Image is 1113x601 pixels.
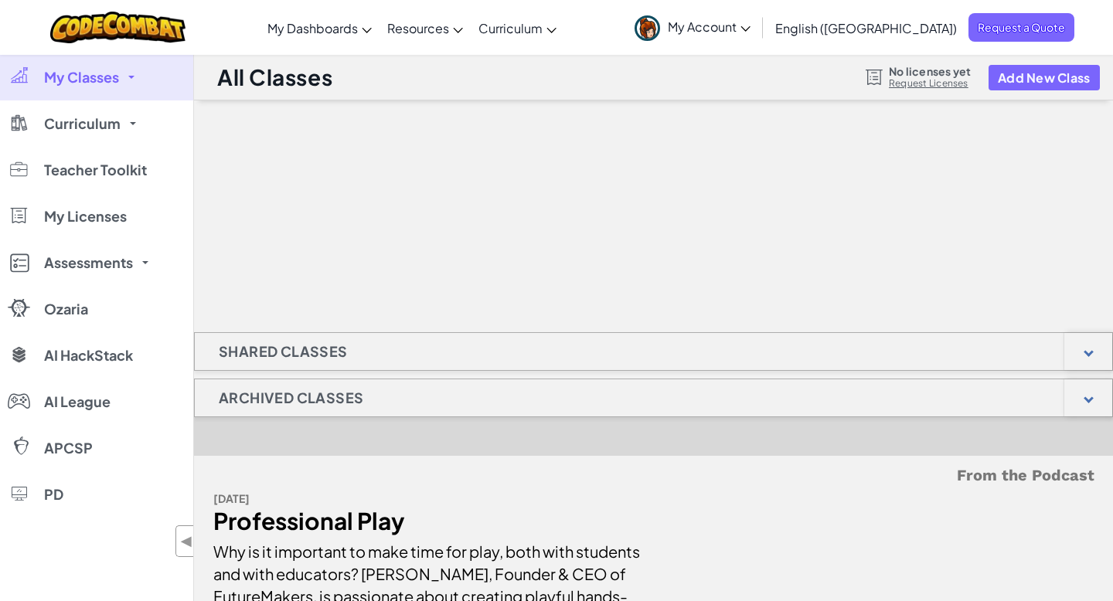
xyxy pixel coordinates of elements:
div: [DATE] [213,487,642,510]
span: English ([GEOGRAPHIC_DATA]) [775,20,957,36]
a: Resources [380,7,471,49]
h1: All Classes [217,63,332,92]
span: AI League [44,395,111,409]
span: AI HackStack [44,348,133,362]
a: Curriculum [471,7,564,49]
h1: Archived Classes [195,379,387,417]
a: English ([GEOGRAPHIC_DATA]) [768,7,965,49]
img: CodeCombat logo [50,12,185,43]
a: Request a Quote [968,13,1074,42]
a: My Dashboards [260,7,380,49]
a: My Account [627,3,758,52]
span: No licenses yet [889,65,971,77]
span: ◀ [180,530,193,552]
h5: From the Podcast [213,463,1094,487]
img: avatar [635,15,660,41]
span: Teacher Toolkit [44,163,147,177]
span: Ozaria [44,302,88,316]
span: Curriculum [478,20,543,36]
h1: Shared Classes [195,332,372,371]
span: My Classes [44,70,119,84]
span: My Dashboards [267,20,358,36]
span: Curriculum [44,117,121,131]
a: Request Licenses [889,77,971,90]
span: Resources [387,20,449,36]
span: Assessments [44,256,133,270]
span: My Account [668,19,751,35]
span: My Licenses [44,209,127,223]
button: Add New Class [989,65,1100,90]
div: Professional Play [213,510,642,532]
